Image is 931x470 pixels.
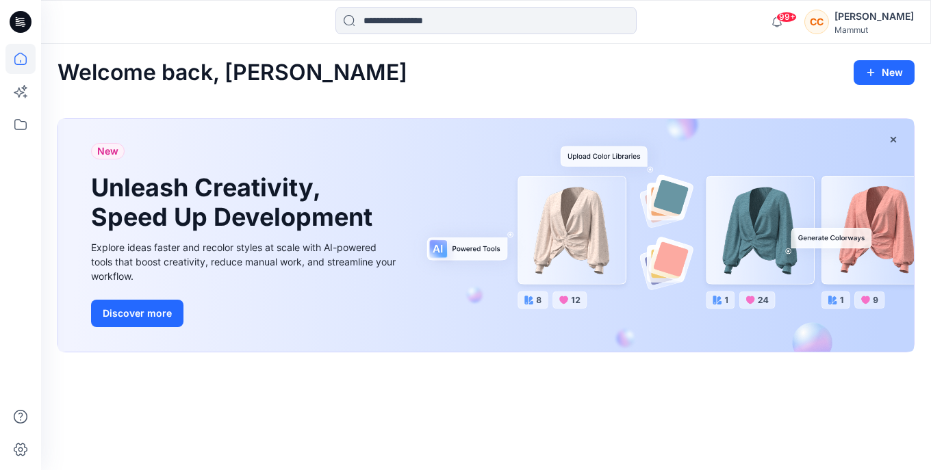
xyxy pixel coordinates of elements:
[834,8,914,25] div: [PERSON_NAME]
[91,300,399,327] a: Discover more
[91,173,379,232] h1: Unleash Creativity, Speed Up Development
[804,10,829,34] div: CC
[776,12,797,23] span: 99+
[91,300,183,327] button: Discover more
[834,25,914,35] div: Mammut
[91,240,399,283] div: Explore ideas faster and recolor styles at scale with AI-powered tools that boost creativity, red...
[58,60,407,86] h2: Welcome back, [PERSON_NAME]
[854,60,915,85] button: New
[97,143,118,159] span: New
